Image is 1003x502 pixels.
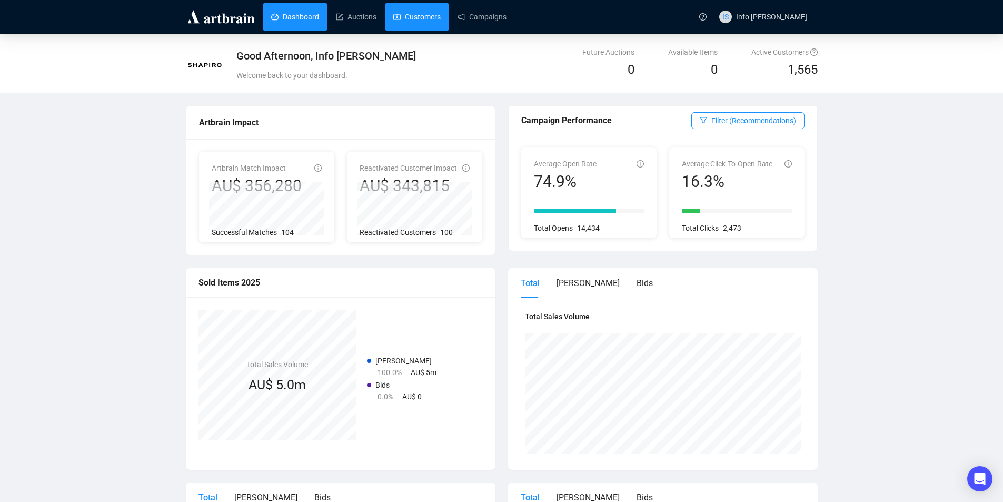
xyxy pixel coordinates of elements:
[577,224,600,232] span: 14,434
[582,46,634,58] div: Future Auctions
[810,48,818,56] span: question-circle
[440,228,453,237] span: 100
[637,160,644,168] span: info-circle
[700,116,707,124] span: filter
[336,3,376,31] a: Auctions
[751,48,818,56] span: Active Customers
[411,368,436,377] span: AU$ 5m
[236,70,604,81] div: Welcome back to your dashboard.
[360,164,457,172] span: Reactivated Customer Impact
[198,276,483,289] div: Sold Items 2025
[393,3,441,31] a: Customers
[375,381,390,389] span: Bids
[557,277,620,290] div: [PERSON_NAME]
[249,377,306,392] span: AU$ 5.0m
[521,277,540,290] div: Total
[462,164,470,172] span: info-circle
[186,47,223,84] img: 1743690364768-453484.png
[637,277,653,290] div: Bids
[723,224,741,232] span: 2,473
[199,116,482,129] div: Artbrain Impact
[668,46,718,58] div: Available Items
[784,160,792,168] span: info-circle
[736,13,807,21] span: Info [PERSON_NAME]
[212,228,277,237] span: Successful Matches
[682,160,772,168] span: Average Click-To-Open-Rate
[360,176,457,196] div: AU$ 343,815
[375,357,432,365] span: [PERSON_NAME]
[236,48,604,63] div: Good Afternoon, Info [PERSON_NAME]
[691,112,805,129] button: Filter (Recommendations)
[788,60,818,80] span: 1,565
[711,62,718,77] span: 0
[682,172,772,192] div: 16.3%
[458,3,507,31] a: Campaigns
[699,13,707,21] span: question-circle
[534,160,597,168] span: Average Open Rate
[360,228,436,237] span: Reactivated Customers
[186,8,256,25] img: logo
[378,368,402,377] span: 100.0%
[314,164,322,172] span: info-circle
[246,359,308,370] h4: Total Sales Volume
[521,114,691,127] div: Campaign Performance
[378,392,393,401] span: 0.0%
[525,311,801,322] h4: Total Sales Volume
[271,3,319,31] a: Dashboard
[212,164,286,172] span: Artbrain Match Impact
[722,11,729,23] span: IS
[281,228,294,237] span: 104
[402,392,422,401] span: AU$ 0
[212,176,302,196] div: AU$ 356,280
[534,224,573,232] span: Total Opens
[682,224,719,232] span: Total Clicks
[628,62,634,77] span: 0
[967,466,992,491] div: Open Intercom Messenger
[711,115,796,126] span: Filter (Recommendations)
[534,172,597,192] div: 74.9%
